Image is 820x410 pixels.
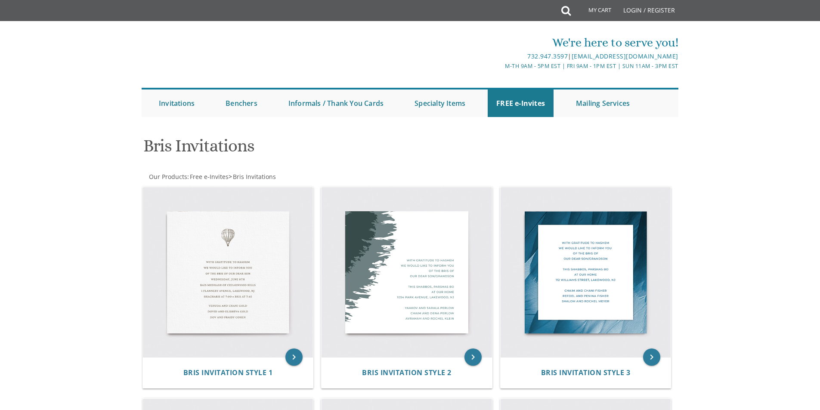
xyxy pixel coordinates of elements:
a: Informals / Thank You Cards [280,89,392,117]
a: keyboard_arrow_right [643,348,660,366]
img: Bris Invitation Style 1 [143,187,313,358]
a: My Cart [570,1,617,22]
a: keyboard_arrow_right [464,348,482,366]
div: M-Th 9am - 5pm EST | Fri 9am - 1pm EST | Sun 11am - 3pm EST [321,62,678,71]
a: Benchers [217,89,266,117]
a: Free e-Invites [189,173,229,181]
a: Bris Invitation Style 2 [362,369,452,377]
a: Bris Invitations [232,173,276,181]
a: 732.947.3597 [527,52,568,60]
span: > [229,173,276,181]
span: Free e-Invites [190,173,229,181]
a: Invitations [150,89,203,117]
a: Bris Invitation Style 1 [183,369,273,377]
a: Mailing Services [567,89,638,117]
span: Bris Invitation Style 1 [183,368,273,377]
div: : [142,173,410,181]
span: Bris Invitations [233,173,276,181]
a: Specialty Items [406,89,474,117]
span: Bris Invitation Style 2 [362,368,452,377]
h1: Bris Invitations [143,136,495,162]
a: FREE e-Invites [488,89,554,117]
a: Bris Invitation Style 3 [541,369,631,377]
a: Our Products [148,173,187,181]
a: [EMAIL_ADDRESS][DOMAIN_NAME] [572,52,678,60]
img: Bris Invitation Style 3 [501,187,671,358]
a: keyboard_arrow_right [285,348,303,366]
div: We're here to serve you! [321,34,678,51]
img: Bris Invitation Style 2 [322,187,492,358]
span: Bris Invitation Style 3 [541,368,631,377]
div: | [321,51,678,62]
